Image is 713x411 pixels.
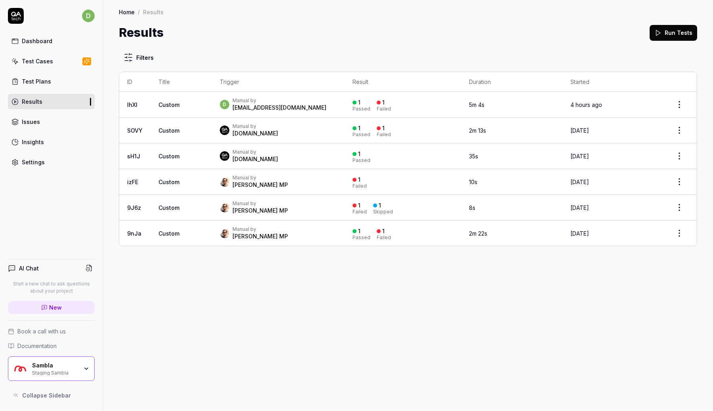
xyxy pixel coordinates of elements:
[358,228,360,235] div: 1
[8,94,95,109] a: Results
[373,209,393,214] div: Skipped
[82,10,95,22] span: d
[570,204,589,211] time: [DATE]
[358,202,360,209] div: 1
[8,301,95,314] a: New
[119,49,158,65] button: Filters
[353,132,370,137] div: Passed
[22,97,42,106] div: Results
[8,154,95,170] a: Settings
[119,72,151,92] th: ID
[379,202,381,209] div: 1
[233,226,288,232] div: Manual by
[233,149,278,155] div: Manual by
[8,114,95,129] a: Issues
[8,342,95,350] a: Documentation
[353,158,370,163] div: Passed
[220,100,229,109] span: d
[22,118,40,126] div: Issues
[358,125,360,132] div: 1
[8,74,95,89] a: Test Plans
[469,230,487,237] time: 2m 22s
[119,24,164,42] h1: Results
[8,356,95,381] button: Sambla LogoSamblaStaging Sambla
[358,99,360,106] div: 1
[469,179,477,185] time: 10s
[127,127,143,134] a: SOVY
[233,232,288,240] div: [PERSON_NAME] MP
[143,8,164,16] div: Results
[377,132,391,137] div: Failed
[570,153,589,160] time: [DATE]
[158,127,179,134] span: Custom
[82,8,95,24] button: d
[22,57,53,65] div: Test Cases
[138,8,140,16] div: /
[233,123,278,129] div: Manual by
[233,129,278,137] div: [DOMAIN_NAME]
[377,235,391,240] div: Failed
[353,184,367,188] div: Failed
[151,72,212,92] th: Title
[358,176,360,183] div: 1
[377,107,391,111] div: Failed
[158,204,179,211] span: Custom
[22,391,71,400] span: Collapse Sidebar
[22,77,51,86] div: Test Plans
[158,101,179,108] span: Custom
[22,158,45,166] div: Settings
[8,33,95,49] a: Dashboard
[353,209,367,214] div: Failed
[158,153,179,160] span: Custom
[469,101,484,108] time: 5m 4s
[562,72,662,92] th: Started
[570,230,589,237] time: [DATE]
[233,104,326,112] div: [EMAIL_ADDRESS][DOMAIN_NAME]
[382,99,385,106] div: 1
[158,230,179,237] span: Custom
[127,101,137,108] a: lhXl
[127,153,140,160] a: sH1J
[127,230,141,237] a: 9nJa
[8,387,95,403] button: Collapse Sidebar
[469,204,475,211] time: 8s
[233,200,288,207] div: Manual by
[220,177,229,186] img: 704fe57e-bae9-4a0d-8bcb-c4203d9f0bb2.jpeg
[32,362,78,369] div: Sambla
[22,138,44,146] div: Insights
[127,179,138,185] a: izFE
[8,134,95,150] a: Insights
[345,72,461,92] th: Result
[570,101,602,108] time: 4 hours ago
[8,53,95,69] a: Test Cases
[233,97,326,104] div: Manual by
[233,181,288,189] div: [PERSON_NAME] MP
[119,8,135,16] a: Home
[353,235,370,240] div: Passed
[212,72,345,92] th: Trigger
[8,280,95,295] p: Start a new chat to ask questions about your project
[233,207,288,215] div: [PERSON_NAME] MP
[358,150,360,158] div: 1
[17,342,57,350] span: Documentation
[570,127,589,134] time: [DATE]
[17,327,66,335] span: Book a call with us
[8,327,95,335] a: Book a call with us
[19,264,39,272] h4: AI Chat
[158,179,179,185] span: Custom
[220,203,229,212] img: 704fe57e-bae9-4a0d-8bcb-c4203d9f0bb2.jpeg
[233,175,288,181] div: Manual by
[220,228,229,238] img: 704fe57e-bae9-4a0d-8bcb-c4203d9f0bb2.jpeg
[13,362,27,376] img: Sambla Logo
[570,179,589,185] time: [DATE]
[220,151,229,161] img: 7ccf6c19-61ad-4a6c-8811-018b02a1b829.jpg
[32,369,78,375] div: Staging Sambla
[461,72,562,92] th: Duration
[233,155,278,163] div: [DOMAIN_NAME]
[650,25,697,41] button: Run Tests
[353,107,370,111] div: Passed
[22,37,52,45] div: Dashboard
[469,127,486,134] time: 2m 13s
[382,228,385,235] div: 1
[49,303,62,312] span: New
